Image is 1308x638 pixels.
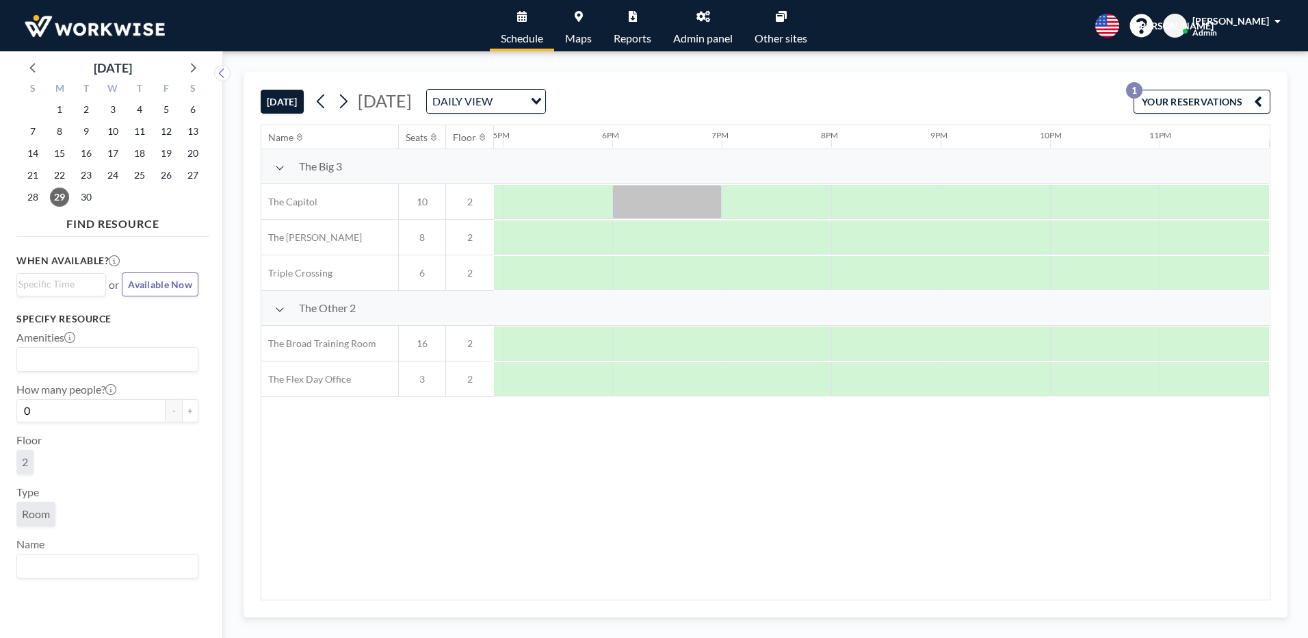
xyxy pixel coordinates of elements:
span: Sunday, September 7, 2025 [23,122,42,141]
span: Admin [1192,27,1217,38]
button: YOUR RESERVATIONS1 [1134,90,1270,114]
div: Seats [406,131,428,144]
input: Search for option [497,92,523,110]
div: F [153,81,179,99]
span: Monday, September 15, 2025 [50,144,69,163]
input: Search for option [18,277,98,292]
span: The Big 3 [299,159,342,173]
img: organization-logo [22,12,168,40]
div: Name [268,131,293,144]
span: Tuesday, September 9, 2025 [77,122,96,141]
span: Thursday, September 18, 2025 [130,144,149,163]
span: DAILY VIEW [430,92,495,110]
button: Available Now [122,272,198,296]
span: Saturday, September 6, 2025 [183,100,202,119]
div: 8PM [821,130,838,140]
span: Wednesday, September 10, 2025 [103,122,122,141]
div: S [179,81,206,99]
span: Tuesday, September 16, 2025 [77,144,96,163]
span: or [109,278,119,292]
span: Friday, September 5, 2025 [157,100,176,119]
span: [PERSON_NAME] [1192,15,1269,27]
span: Reports [614,33,651,44]
label: Floor [16,433,42,447]
span: Sunday, September 21, 2025 [23,166,42,185]
span: [PERSON_NAME] [1137,20,1214,32]
span: 2 [446,196,494,208]
span: The Flex Day Office [261,373,351,385]
span: Saturday, September 27, 2025 [183,166,202,185]
span: Monday, September 22, 2025 [50,166,69,185]
div: Floor [453,131,476,144]
div: Search for option [427,90,545,113]
span: The Other 2 [299,301,356,315]
span: 16 [399,337,445,350]
div: T [73,81,100,99]
span: 2 [22,455,28,469]
span: Admin panel [673,33,733,44]
span: The Capitol [261,196,317,208]
span: Wednesday, September 3, 2025 [103,100,122,119]
span: Thursday, September 4, 2025 [130,100,149,119]
label: How many people? [16,383,116,396]
span: Friday, September 19, 2025 [157,144,176,163]
div: [DATE] [94,58,132,77]
span: 6 [399,267,445,279]
div: W [100,81,127,99]
span: Wednesday, September 24, 2025 [103,166,122,185]
span: [DATE] [358,90,412,111]
button: + [182,399,198,422]
input: Search for option [18,557,190,575]
span: Maps [565,33,592,44]
label: Type [16,485,39,499]
span: 8 [399,231,445,244]
div: 11PM [1149,130,1171,140]
span: Tuesday, September 2, 2025 [77,100,96,119]
span: Tuesday, September 23, 2025 [77,166,96,185]
span: 10 [399,196,445,208]
span: 2 [446,373,494,385]
span: 2 [446,337,494,350]
div: M [47,81,73,99]
span: The [PERSON_NAME] [261,231,362,244]
div: Search for option [17,554,198,578]
h4: FIND RESOURCE [16,212,209,231]
label: Name [16,537,44,551]
div: Search for option [17,348,198,371]
span: 3 [399,373,445,385]
span: Schedule [501,33,543,44]
span: Monday, September 1, 2025 [50,100,69,119]
span: Available Now [128,279,192,290]
span: Thursday, September 25, 2025 [130,166,149,185]
div: S [20,81,47,99]
span: Sunday, September 28, 2025 [23,188,42,207]
span: Sunday, September 14, 2025 [23,144,42,163]
span: Thursday, September 11, 2025 [130,122,149,141]
div: 10PM [1040,130,1062,140]
div: T [126,81,153,99]
input: Search for option [18,350,190,368]
div: 5PM [493,130,510,140]
div: 9PM [930,130,947,140]
div: 7PM [711,130,729,140]
span: Tuesday, September 30, 2025 [77,188,96,207]
span: 2 [446,231,494,244]
span: Friday, September 26, 2025 [157,166,176,185]
span: Triple Crossing [261,267,332,279]
label: Amenities [16,331,75,344]
span: Monday, September 29, 2025 [50,188,69,207]
button: [DATE] [261,90,304,114]
div: 6PM [602,130,619,140]
span: Saturday, September 13, 2025 [183,122,202,141]
span: The Broad Training Room [261,337,376,350]
span: Saturday, September 20, 2025 [183,144,202,163]
span: Monday, September 8, 2025 [50,122,69,141]
span: Room [22,507,50,521]
div: Search for option [17,274,105,294]
span: Other sites [755,33,807,44]
span: 2 [446,267,494,279]
h3: Specify resource [16,313,198,325]
span: Friday, September 12, 2025 [157,122,176,141]
p: 1 [1126,82,1142,99]
span: Wednesday, September 17, 2025 [103,144,122,163]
